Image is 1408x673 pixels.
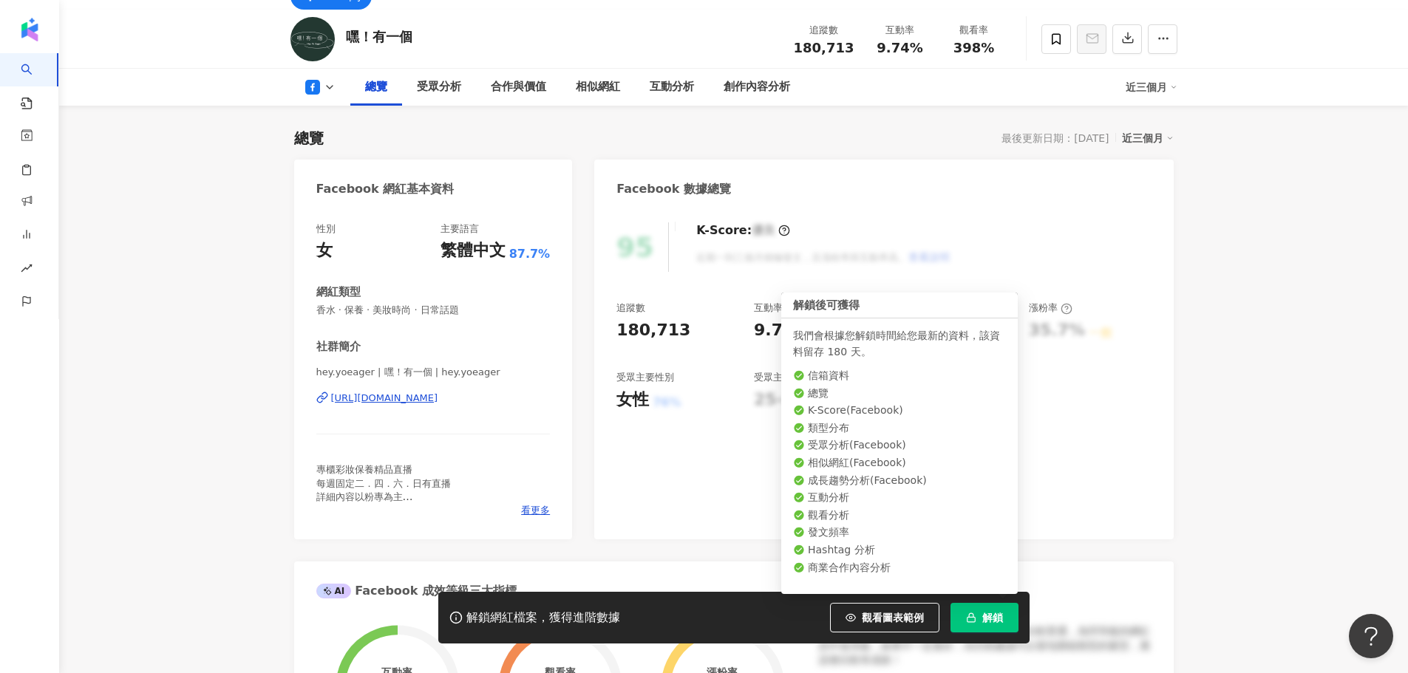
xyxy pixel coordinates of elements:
[21,253,33,287] span: rise
[819,624,1152,668] div: 該網紅的互動率和漲粉率都不錯，唯獨觀看率比較普通，為同等級的網紅的中低等級，效果不一定會好，但仍然建議可以發包開箱類型的案型，應該會比較有成效！
[441,239,506,262] div: 繁體中文
[365,78,387,96] div: 總覽
[491,78,546,96] div: 合作與價值
[794,23,854,38] div: 追蹤數
[21,53,50,111] a: search
[793,473,1006,488] li: 成長趨勢分析 ( Facebook )
[793,403,1006,418] li: K-Score ( Facebook )
[616,301,645,315] div: 追蹤數
[316,366,551,379] span: hey.yoeager | 嘿！有一個 | hey.yoeager
[793,421,1006,436] li: 類型分布
[1122,129,1174,148] div: 近三個月
[696,222,790,239] div: K-Score :
[316,304,551,317] span: 香水 · 保養 · 美妝時尚 · 日常話題
[862,612,924,624] span: 觀看圖表範例
[616,389,649,411] div: 女性
[616,319,690,342] div: 180,713
[441,222,479,236] div: 主要語言
[576,78,620,96] div: 相似網紅
[724,78,790,96] div: 創作內容分析
[946,23,1002,38] div: 觀看率
[316,464,473,529] span: 專櫃彩妝保養精品直播 每週固定二．四．六．日有直播 詳細內容以粉專為主 [PERSON_NAME]塔波國際有限公司 85016622
[509,246,551,262] span: 87.7%
[316,222,336,236] div: 性別
[1001,132,1109,144] div: 最後更新日期：[DATE]
[793,491,1006,505] li: 互動分析
[754,301,797,315] div: 互動率
[466,610,620,626] div: 解鎖網紅檔案，獲得進階數據
[754,319,810,342] div: 9.74%
[953,41,995,55] span: 398%
[331,392,438,405] div: [URL][DOMAIN_NAME]
[316,284,361,300] div: 網紅類型
[793,456,1006,471] li: 相似網紅 ( Facebook )
[316,583,517,599] div: Facebook 成效等級三大指標
[316,392,551,405] a: [URL][DOMAIN_NAME]
[18,18,41,41] img: logo icon
[877,41,922,55] span: 9.74%
[1126,75,1177,99] div: 近三個月
[316,584,352,598] div: AI
[793,508,1006,523] li: 觀看分析
[616,181,731,197] div: Facebook 數據總覽
[754,371,812,384] div: 受眾主要年齡
[793,438,1006,453] li: 受眾分析 ( Facebook )
[793,369,1006,383] li: 信箱資料
[793,560,1006,575] li: 商業合作內容分析
[316,339,361,355] div: 社群簡介
[793,386,1006,400] li: 總覽
[650,78,694,96] div: 互動分析
[794,40,854,55] span: 180,713
[1029,301,1072,315] div: 漲粉率
[346,27,412,46] div: 嘿！有一個
[872,23,928,38] div: 互動率
[830,603,939,632] button: 觀看圖表範例
[294,128,324,148] div: 總覽
[616,371,674,384] div: 受眾主要性別
[316,239,333,262] div: 女
[290,17,335,61] img: KOL Avatar
[781,293,1018,318] div: 解鎖後可獲得
[316,181,455,197] div: Facebook 網紅基本資料
[793,327,1006,360] div: 我們會根據您解鎖時間給您最新的資料，該資料留存 180 天。
[950,603,1018,632] button: 解鎖
[793,543,1006,558] li: Hashtag 分析
[793,525,1006,540] li: 發文頻率
[521,504,550,517] span: 看更多
[982,612,1003,624] span: 解鎖
[417,78,461,96] div: 受眾分析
